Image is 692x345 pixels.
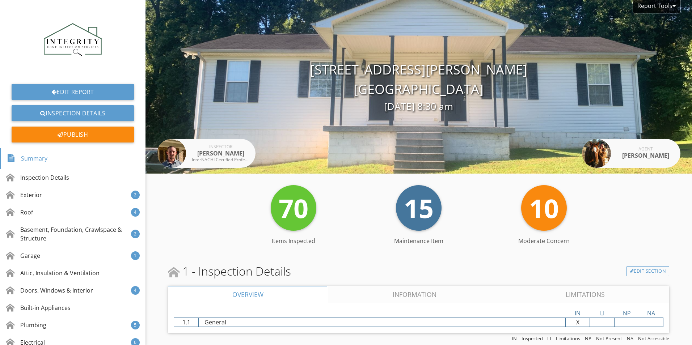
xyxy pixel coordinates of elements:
div: 2 [131,230,140,238]
span: IN [575,309,581,317]
div: X [566,318,590,327]
div: 4 [131,208,140,217]
div: 5 [131,321,140,329]
div: 4 [131,286,140,295]
div: [DATE] 8:30 am [145,99,692,114]
div: InterNACHI Certified Professional Inspector, NRPP Certified Radon Measurement Professional w/ Ana... [192,158,250,162]
div: Attic, Insulation & Ventilation [6,269,100,277]
div: 1.1 [174,318,199,327]
div: Agent [617,147,675,151]
div: 2 [131,191,140,199]
div: X [639,318,663,327]
div: Built-in Appliances [6,303,71,312]
div: General [199,318,565,327]
a: Inspector [PERSON_NAME] InterNACHI Certified Professional Inspector, NRPP Certified Radon Measure... [157,139,256,168]
div: Publish [12,127,134,142]
span: 15 [404,190,434,226]
img: anita-scheelings.jpg [582,139,611,168]
div: [PERSON_NAME] [617,151,675,160]
div: X [590,318,615,327]
div: Moderate Concern [481,237,607,245]
div: Garage [6,251,40,260]
div: Basement, Foundation, Crawlspace & Structure [6,225,131,243]
span: NP = Not Present [585,335,622,342]
div: 1 [131,251,140,260]
span: IN = Inspected [512,335,543,342]
div: [PERSON_NAME] [192,149,250,158]
a: Information [328,286,501,303]
span: NA [647,309,655,317]
div: Inspector [192,145,250,149]
div: Exterior [6,191,42,199]
img: picture.jpg [157,139,186,168]
img: Logo__green.png [38,6,107,75]
div: X [615,318,639,327]
div: Items Inspected [231,237,356,245]
a: Inspection Details [12,105,134,121]
span: 1 - Inspection Details [168,263,291,280]
span: LI = Limitations [547,335,580,342]
span: 70 [279,190,308,226]
div: Plumbing [6,321,46,329]
div: Maintenance Item [356,237,481,245]
a: Edit Report [12,84,134,100]
a: Limitations [501,286,669,303]
span: NP [623,309,631,317]
div: Summary [7,152,47,165]
div: Doors, Windows & Interior [6,286,93,295]
div: Inspection Details [6,173,69,182]
a: Edit Section [626,266,670,276]
span: 10 [529,190,559,226]
div: Roof [6,208,33,217]
div: [STREET_ADDRESS][PERSON_NAME] [GEOGRAPHIC_DATA] [145,60,692,114]
span: NA = Not Accessible [627,335,669,342]
span: LI [600,309,604,317]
